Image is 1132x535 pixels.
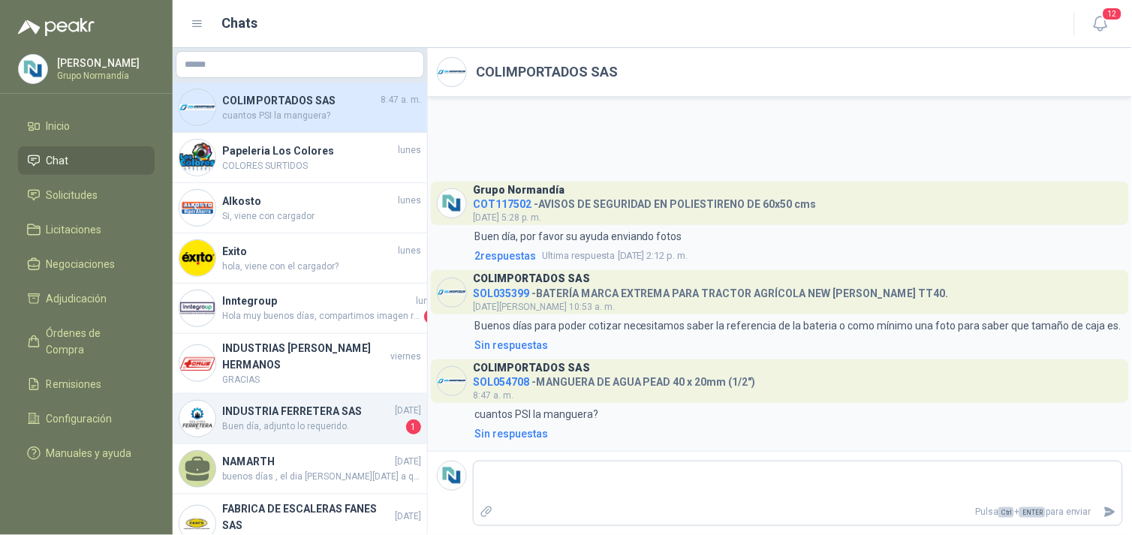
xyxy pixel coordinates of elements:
a: Licitaciones [18,215,155,244]
p: Buenos días para poder cotizar necesitamos saber la referencia de la bateria o como mínimo una fo... [474,317,1121,334]
a: Company LogoInntegrouplunesHola muy buenos días, compartimos imagen requerida.1 [173,284,427,334]
span: Adjudicación [47,290,107,307]
span: 1 [406,419,421,434]
span: 1 [424,309,439,324]
span: [DATE] [395,404,421,418]
img: Logo peakr [18,18,95,36]
img: Company Logo [179,190,215,226]
a: Company LogoINDUSTRIA FERRETERA SAS[DATE]Buen día, adjunto lo requerido.1 [173,394,427,444]
h4: Exito [222,243,395,260]
h4: INDUSTRIAS [PERSON_NAME] HERMANOS [222,340,387,373]
a: Configuración [18,404,155,433]
span: Negociaciones [47,256,116,272]
span: Remisiones [47,376,102,392]
span: cuantos PSI la manguera? [222,109,421,123]
a: Company LogoAlkostolunesSi, viene con cargador [173,183,427,233]
span: Buen día, adjunto lo requerido. [222,419,403,434]
h4: - AVISOS DE SEGURIDAD EN POLIESTIRENO DE 60x50 cms [473,194,817,209]
span: [DATE][PERSON_NAME] 10:53 a. m. [473,302,615,312]
span: 8:47 a. m. [473,390,513,401]
p: Grupo Normandía [57,71,151,80]
span: lunes [398,244,421,258]
span: [DATE] 5:28 p. m. [473,212,541,223]
p: Buen día, por favor su ayuda enviando fotos [474,228,682,245]
span: Licitaciones [47,221,102,238]
a: Company LogoPapeleria Los ColoreslunesCOLORES SURTIDOS [173,133,427,183]
label: Adjuntar archivos [474,499,499,525]
img: Company Logo [438,278,466,307]
a: NAMARTH[DATE]buenos días , el dia [PERSON_NAME][DATE] a que hora se pueden recoger las uniones? [173,444,427,494]
a: Solicitudes [18,181,155,209]
img: Company Logo [438,367,466,395]
h4: Inntegroup [222,293,413,309]
a: Adjudicación [18,284,155,313]
img: Company Logo [179,345,215,381]
span: Solicitudes [47,187,98,203]
a: Negociaciones [18,250,155,278]
span: COT117502 [473,198,531,210]
h3: COLIMPORTADOS SAS [473,364,590,372]
span: 8:47 a. m. [381,93,421,107]
span: Si, viene con cargador [222,209,421,224]
span: 12 [1102,7,1123,21]
span: 2 respuesta s [474,248,536,264]
span: Inicio [47,118,71,134]
span: Configuración [47,410,113,427]
p: [PERSON_NAME] [57,58,151,68]
span: SOL054708 [473,376,529,388]
h1: Chats [222,13,258,34]
h3: Grupo Normandía [473,186,564,194]
p: Pulsa + para enviar [499,499,1098,525]
a: Manuales y ayuda [18,439,155,467]
span: [DATE] [395,509,421,524]
img: Company Logo [179,290,215,326]
span: buenos días , el dia [PERSON_NAME][DATE] a que hora se pueden recoger las uniones? [222,470,421,484]
div: Sin respuestas [474,337,548,353]
a: Sin respuestas [471,425,1123,442]
a: Remisiones [18,370,155,398]
h4: - MANGUERA DE AGUA PEAD 40 x 20mm (1/2") [473,372,756,386]
img: Company Logo [179,140,215,176]
a: 2respuestasUltima respuesta[DATE] 2:12 p. m. [471,248,1123,264]
span: Hola muy buenos días, compartimos imagen requerida. [222,309,421,324]
img: Company Logo [438,461,466,490]
span: Órdenes de Compra [47,325,140,358]
span: Ultima respuesta [542,248,615,263]
span: [DATE] 2:12 p. m. [542,248,688,263]
h3: COLIMPORTADOS SAS [473,275,590,283]
a: Company LogoINDUSTRIAS [PERSON_NAME] HERMANOSviernesGRACIAS [173,334,427,394]
span: GRACIAS [222,373,421,387]
button: 12 [1087,11,1114,38]
span: [DATE] [395,455,421,469]
span: ENTER [1019,507,1046,518]
h4: Papeleria Los Colores [222,143,395,159]
span: lunes [398,194,421,208]
img: Company Logo [438,58,466,86]
button: Enviar [1097,499,1122,525]
img: Company Logo [179,89,215,125]
a: Chat [18,146,155,175]
h4: FABRICA DE ESCALERAS FANES SAS [222,500,392,533]
h4: COLIMPORTADOS SAS [222,92,378,109]
h4: NAMARTH [222,453,392,470]
h4: INDUSTRIA FERRETERA SAS [222,403,392,419]
p: cuantos PSI la manguera? [474,406,598,422]
h2: COLIMPORTADOS SAS [476,62,618,83]
span: hola, viene con el cargador? [222,260,421,274]
span: viernes [390,350,421,364]
span: lunes [416,294,439,308]
span: Chat [47,152,69,169]
a: Sin respuestas [471,337,1123,353]
a: Company LogoExitoluneshola, viene con el cargador? [173,233,427,284]
a: Órdenes de Compra [18,319,155,364]
span: lunes [398,143,421,158]
a: Inicio [18,112,155,140]
span: Ctrl [998,507,1014,518]
span: SOL035399 [473,287,529,299]
div: Sin respuestas [474,425,548,442]
h4: Alkosto [222,193,395,209]
h4: - BATERÍA MARCA EXTREMA PARA TRACTOR AGRÍCOLA NEW [PERSON_NAME] TT40. [473,284,949,298]
img: Company Logo [179,401,215,437]
a: Company LogoCOLIMPORTADOS SAS8:47 a. m.cuantos PSI la manguera? [173,83,427,133]
span: COLORES SURTIDOS [222,159,421,173]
